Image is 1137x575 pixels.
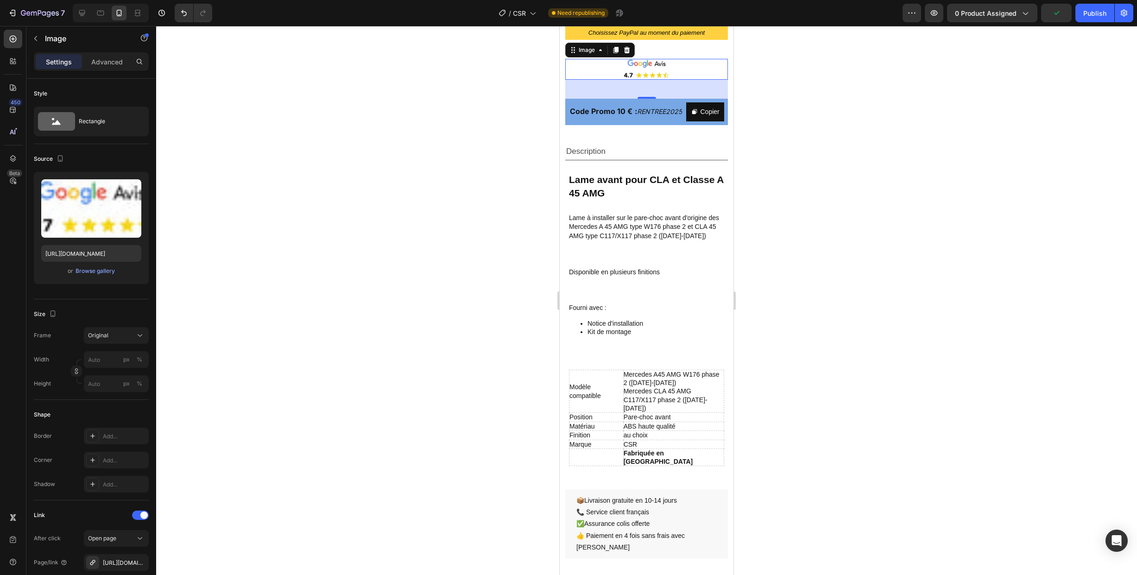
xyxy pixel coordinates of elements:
div: Link [34,511,45,519]
div: px [123,379,130,388]
span: Original [88,331,108,340]
div: Shape [34,411,51,419]
div: % [137,355,142,364]
div: Browse gallery [76,267,115,275]
span: Open page [88,535,116,542]
button: Publish [1075,4,1114,22]
div: Style [34,89,47,98]
p: Settings [46,57,72,67]
div: px [123,355,130,364]
label: Frame [34,331,51,340]
input: px% [84,351,149,368]
button: % [121,378,132,389]
button: px [134,378,145,389]
button: 7 [4,4,69,22]
button: Open page [84,530,149,547]
iframe: Design area [560,26,733,575]
p: 7 [61,7,65,19]
span: 0 product assigned [955,8,1017,18]
div: Border [34,432,52,440]
div: Add... [103,480,146,489]
span: Need republishing [557,9,605,17]
span: or [68,265,73,277]
input: px% [84,375,149,392]
label: Width [34,355,49,364]
div: Add... [103,456,146,465]
span: / [509,8,511,18]
button: px [134,354,145,365]
div: [URL][DOMAIN_NAME] [103,559,146,567]
div: Corner [34,456,52,464]
div: Size [34,308,58,321]
div: After click [34,534,61,543]
div: Add... [103,432,146,441]
div: Publish [1083,8,1106,18]
div: Page/link [34,558,68,567]
button: Browse gallery [75,266,115,276]
button: 0 product assigned [947,4,1037,22]
div: Rectangle [79,111,135,132]
div: % [137,379,142,388]
input: https://example.com/image.jpg [41,245,141,262]
button: Original [84,327,149,344]
p: Image [45,33,124,44]
div: 450 [9,99,22,106]
div: Shadow [34,480,55,488]
div: Beta [7,170,22,177]
img: preview-image [41,179,141,238]
p: Advanced [91,57,123,67]
div: Open Intercom Messenger [1105,530,1128,552]
button: % [121,354,132,365]
label: Height [34,379,51,388]
div: Undo/Redo [175,4,212,22]
div: Source [34,153,66,165]
span: CSR [513,8,526,18]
